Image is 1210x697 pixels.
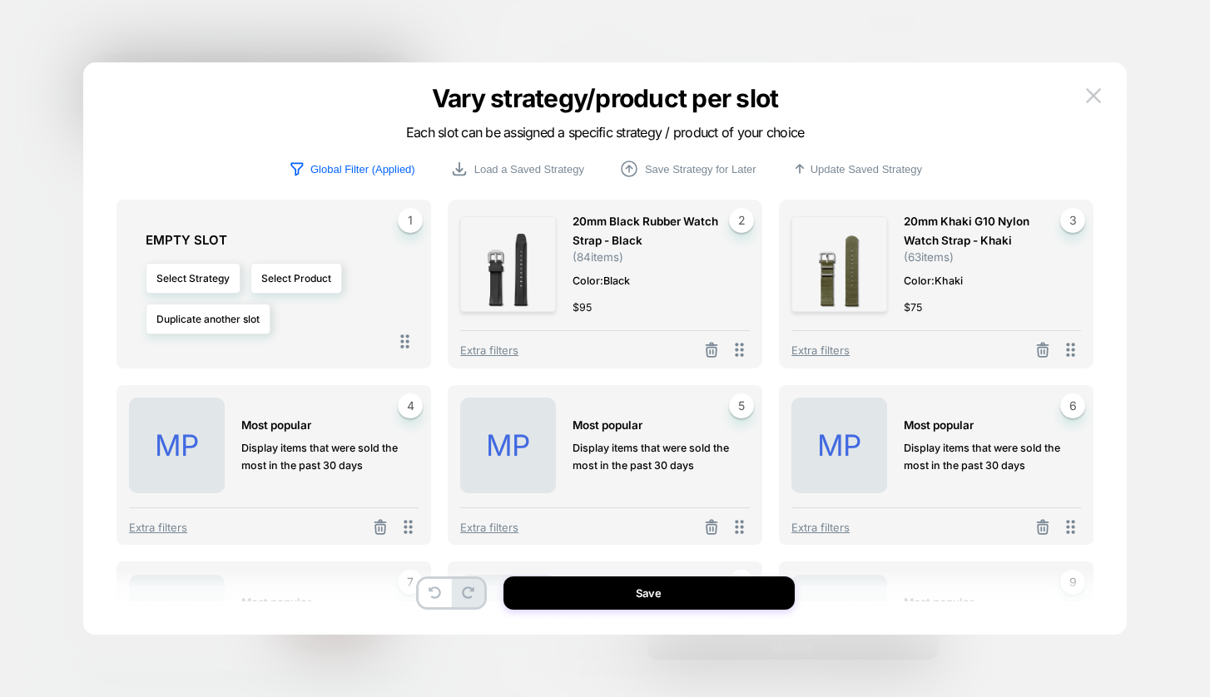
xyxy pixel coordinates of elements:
span: $ 75 [904,299,922,316]
button: Save Strategy for Later [614,158,761,180]
span: Color: Black [573,272,733,289]
span: Display items that were sold the most in the past 30 days [573,439,733,475]
p: Vary strategy/product per slot [283,83,927,113]
span: MOST POPULAR [573,416,642,435]
img: 3d3bc13678c5297a8ea52e3703fed4d3a7f764cfd587b34963db26317edf7504.png [791,216,887,312]
span: 5 [729,393,754,418]
span: Each slot can be assigned a specific strategy / product of your choice [406,124,805,141]
span: MOST POPULAR [904,416,974,435]
span: Extra filters [791,521,850,534]
p: Load a Saved Strategy [474,163,584,175]
span: $ 95 [573,299,592,316]
span: Color: Khaki [904,272,1064,289]
span: MP [817,428,860,462]
p: Save Strategy for Later [645,163,756,175]
span: ( 84 items) [573,250,623,264]
span: 20mm Khaki G10 Nylon Watch Strap - Khaki [904,212,1064,250]
span: ( 63 items) [904,250,954,264]
span: Extra filters [791,344,850,357]
span: 20mm Black Rubber Watch Strap - Black [573,212,733,250]
button: Update Saved Strategy [786,160,927,178]
span: 8 [729,570,754,595]
span: 2 [729,208,754,233]
span: Display items that were sold the most in the past 30 days [904,439,1064,475]
button: Save [503,576,795,610]
p: Update Saved Strategy [811,163,922,175]
button: Load a Saved Strategy [445,159,589,179]
img: 3d2ddd00b000341b5da33ff4148d581cfbb215d43729e7a88f1f8b30b4fc359f.png [460,216,556,312]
